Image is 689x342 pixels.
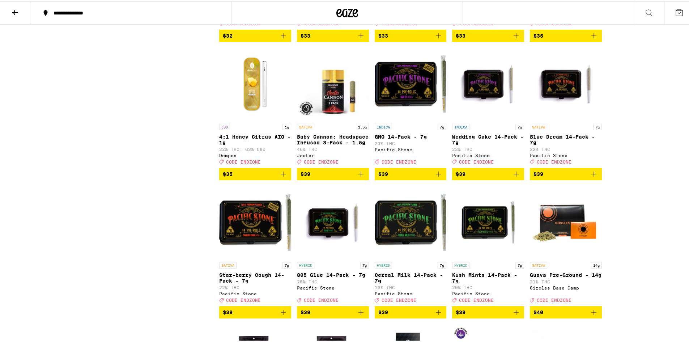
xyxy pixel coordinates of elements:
[223,31,233,37] span: $32
[459,158,494,163] span: CODE ENDZONE
[375,305,447,317] button: Add to bag
[438,261,446,267] p: 7g
[297,278,369,283] p: 20% THC
[297,46,369,166] a: Open page for Baby Cannon: Headspace Infused 3-Pack - 1.5g from Jeeter
[452,261,469,267] p: HYBRID
[452,122,469,129] p: INDICA
[530,28,602,41] button: Add to bag
[375,146,447,151] div: Pacific Stone
[452,46,524,166] a: Open page for Wedding Cake 14-Pack - 7g from Pacific Stone
[297,152,369,156] div: Jeeter
[375,28,447,41] button: Add to bag
[219,166,291,179] button: Add to bag
[452,305,524,317] button: Add to bag
[452,28,524,41] button: Add to bag
[530,261,547,267] p: SATIVA
[375,140,447,144] p: 23% THC
[452,132,524,144] p: Wedding Cake 14-Pack - 7g
[219,145,291,150] p: 22% THC: 63% CBD
[515,122,524,129] p: 7g
[591,261,602,267] p: 14g
[452,152,524,156] div: Pacific Stone
[375,284,447,288] p: 19% THC
[375,261,392,267] p: HYBRID
[226,296,261,301] span: CODE ENDZONE
[456,170,465,176] span: $39
[378,31,388,37] span: $33
[382,158,416,163] span: CODE ENDZONE
[452,46,524,119] img: Pacific Stone - Wedding Cake 14-Pack - 7g
[530,284,602,289] div: Circles Base Camp
[530,278,602,283] p: 21% THC
[452,166,524,179] button: Add to bag
[530,166,602,179] button: Add to bag
[456,31,465,37] span: $33
[301,31,310,37] span: $33
[375,46,447,119] img: Pacific Stone - GMO 14-Pack - 7g
[530,271,602,276] p: Guava Pre-Ground - 14g
[219,185,291,257] img: Pacific Stone - Star-berry Cough 14-Pack - 7g
[452,271,524,282] p: Kush Mints 14-Pack - 7g
[530,132,602,144] p: Blue Dream 14-Pack - 7g
[282,261,291,267] p: 7g
[533,31,543,37] span: $35
[219,46,291,166] a: Open page for 4:1 Honey Citrus AIO - 1g from Dompen
[219,185,291,305] a: Open page for Star-berry Cough 14-Pack - 7g from Pacific Stone
[452,145,524,150] p: 22% THC
[297,284,369,289] div: Pacific Stone
[219,271,291,282] p: Star-berry Cough 14-Pack - 7g
[297,122,314,129] p: SATIVA
[223,170,233,176] span: $35
[452,185,524,305] a: Open page for Kush Mints 14-Pack - 7g from Pacific Stone
[456,308,465,314] span: $39
[530,185,602,305] a: Open page for Guava Pre-Ground - 14g from Circles Base Camp
[593,122,602,129] p: 7g
[297,28,369,41] button: Add to bag
[375,122,392,129] p: INDICA
[219,261,237,267] p: SATIVA
[219,152,291,156] div: Dompen
[515,261,524,267] p: 7g
[297,185,369,305] a: Open page for 805 Glue 14-Pack - 7g from Pacific Stone
[375,290,447,295] div: Pacific Stone
[219,284,291,288] p: 22% THC
[297,46,369,119] img: Jeeter - Baby Cannon: Headspace Infused 3-Pack - 1.5g
[530,152,602,156] div: Pacific Stone
[219,132,291,144] p: 4:1 Honey Citrus AIO - 1g
[356,122,369,129] p: 1.5g
[459,296,494,301] span: CODE ENDZONE
[438,122,446,129] p: 7g
[533,308,543,314] span: $40
[378,308,388,314] span: $39
[375,185,447,305] a: Open page for Cereal Milk 14-Pack - 7g from Pacific Stone
[533,170,543,176] span: $39
[378,170,388,176] span: $39
[219,46,291,119] img: Dompen - 4:1 Honey Citrus AIO - 1g
[452,185,524,257] img: Pacific Stone - Kush Mints 14-Pack - 7g
[530,46,602,119] img: Pacific Stone - Blue Dream 14-Pack - 7g
[537,296,571,301] span: CODE ENDZONE
[304,296,339,301] span: CODE ENDZONE
[226,158,261,163] span: CODE ENDZONE
[223,308,233,314] span: $39
[219,305,291,317] button: Add to bag
[375,132,447,138] p: GMO 14-Pack - 7g
[219,122,230,129] p: CBD
[530,46,602,166] a: Open page for Blue Dream 14-Pack - 7g from Pacific Stone
[297,132,369,144] p: Baby Cannon: Headspace Infused 3-Pack - 1.5g
[297,271,369,276] p: 805 Glue 14-Pack - 7g
[530,185,602,257] img: Circles Base Camp - Guava Pre-Ground - 14g
[530,145,602,150] p: 22% THC
[360,261,369,267] p: 7g
[375,166,447,179] button: Add to bag
[382,296,416,301] span: CODE ENDZONE
[304,158,339,163] span: CODE ENDZONE
[297,305,369,317] button: Add to bag
[301,170,310,176] span: $39
[282,122,291,129] p: 1g
[530,305,602,317] button: Add to bag
[4,5,52,11] span: Hi. Need any help?
[375,185,447,257] img: Pacific Stone - Cereal Milk 14-Pack - 7g
[452,290,524,295] div: Pacific Stone
[301,308,310,314] span: $39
